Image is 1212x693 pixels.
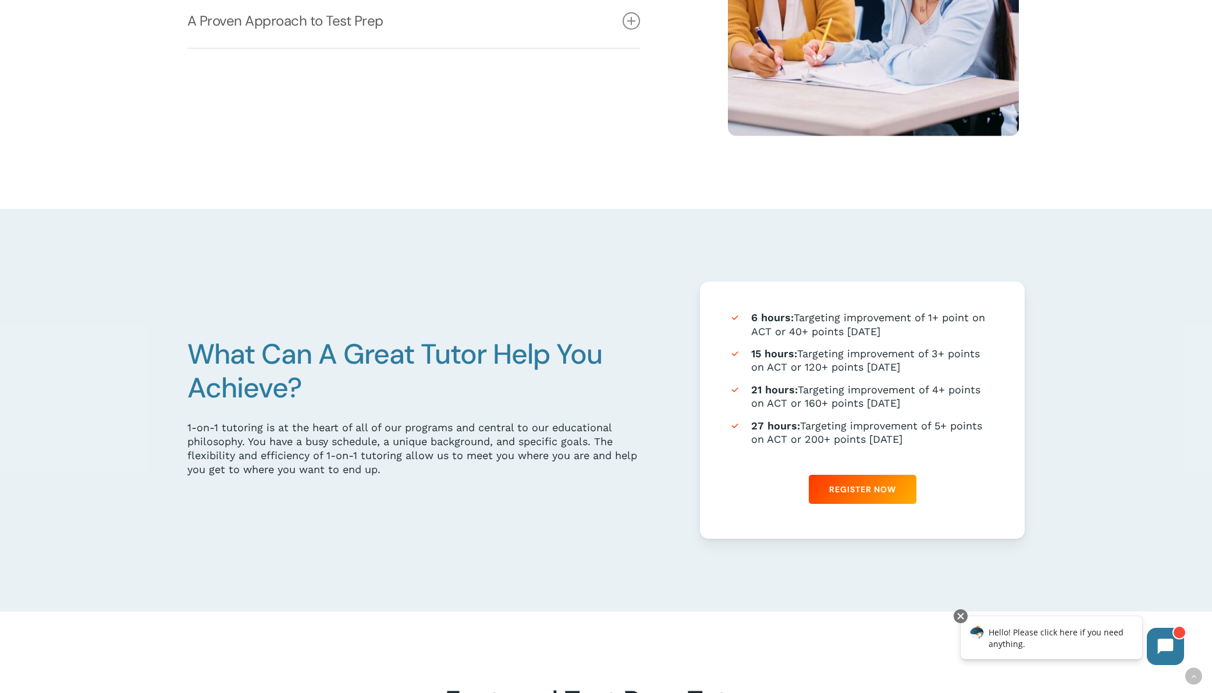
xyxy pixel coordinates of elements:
[809,475,916,504] a: Register Now
[751,347,797,360] strong: 15 hours:
[729,419,996,446] li: Targeting improvement of 5+ points on ACT or 200+ points [DATE]
[187,421,646,477] div: 1-on-1 tutoring is at the heart of all of our programs and central to our educational philosophy....
[187,336,602,406] span: What Can A Great Tutor Help You Achieve?
[751,383,798,396] strong: 21 hours:
[948,607,1196,677] iframe: Chatbot
[729,347,996,374] li: Targeting improvement of 3+ points on ACT or 120+ points [DATE]
[751,311,794,324] strong: 6 hours:
[729,383,996,410] li: Targeting improvement of 4+ points on ACT or 160+ points [DATE]
[751,420,800,432] strong: 27 hours:
[829,484,896,495] span: Register Now
[729,311,996,338] li: Targeting improvement of 1+ point on ACT or 40+ points [DATE]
